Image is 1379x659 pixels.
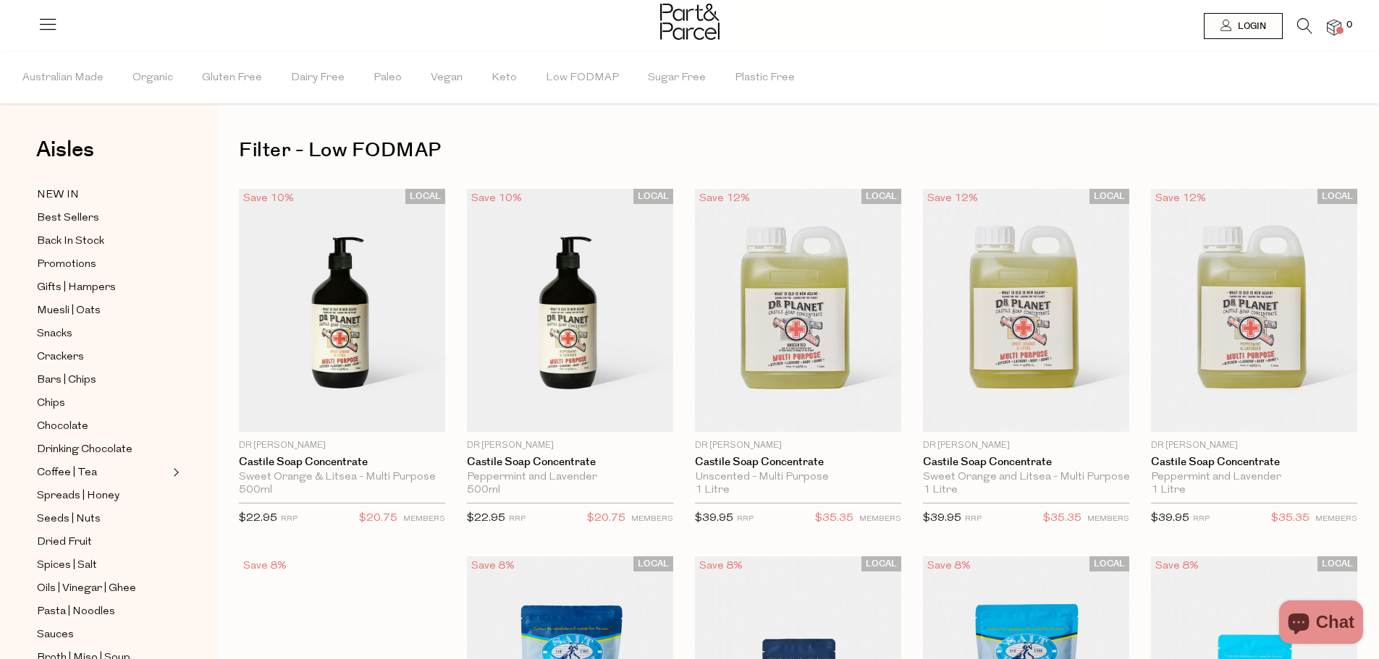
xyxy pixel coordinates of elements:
[239,456,445,469] a: Castile Soap Concentrate
[631,515,673,523] small: MEMBERS
[923,189,1129,432] img: Castile Soap Concentrate
[660,4,720,40] img: Part&Parcel
[37,510,169,528] a: Seeds | Nuts
[239,513,277,524] span: $22.95
[467,471,673,484] div: Peppermint and Lavender
[37,209,169,227] a: Best Sellers
[239,134,1357,167] h1: Filter - Low FODMAP
[633,189,673,204] span: LOCAL
[695,189,754,208] div: Save 12%
[467,456,673,469] a: Castile Soap Concentrate
[169,464,180,481] button: Expand/Collapse Coffee | Tea
[37,348,169,366] a: Crackers
[1089,556,1129,571] span: LOCAL
[37,187,79,204] span: NEW IN
[695,556,747,576] div: Save 8%
[1317,556,1357,571] span: LOCAL
[431,53,463,103] span: Vegan
[239,484,272,497] span: 500ml
[1193,515,1210,523] small: RRP
[923,439,1129,452] p: Dr [PERSON_NAME]
[1151,484,1186,497] span: 1 Litre
[37,233,104,250] span: Back In Stock
[1204,13,1283,39] a: Login
[37,603,169,621] a: Pasta | Noodles
[37,418,88,435] span: Chocolate
[37,394,169,412] a: Chips
[37,557,97,574] span: Spices | Salt
[467,484,500,497] span: 500ml
[374,53,402,103] span: Paleo
[281,515,298,523] small: RRP
[1234,20,1266,33] span: Login
[923,556,975,576] div: Save 8%
[37,349,84,366] span: Crackers
[1317,189,1357,204] span: LOCAL
[861,556,901,571] span: LOCAL
[37,441,132,459] span: Drinking Chocolate
[37,556,169,574] a: Spices | Salt
[37,371,169,389] a: Bars | Chips
[859,515,901,523] small: MEMBERS
[37,255,169,273] a: Promotions
[1271,509,1310,528] span: $35.35
[923,456,1129,469] a: Castile Soap Concentrate
[37,580,136,598] span: Oils | Vinegar | Ghee
[239,556,291,576] div: Save 8%
[695,189,901,432] img: Castile Soap Concentrate
[37,464,97,482] span: Coffee | Tea
[37,533,169,551] a: Dried Fruit
[1151,513,1189,524] span: $39.95
[923,471,1129,484] div: Sweet Orange and Litsea - Multi Purpose
[36,134,94,166] span: Aisles
[202,53,262,103] span: Gluten Free
[22,53,104,103] span: Australian Made
[37,626,169,644] a: Sauces
[291,53,345,103] span: Dairy Free
[239,471,445,484] div: Sweet Orange & Litsea - Multi Purpose
[403,515,445,523] small: MEMBERS
[37,232,169,250] a: Back In Stock
[587,509,625,528] span: $20.75
[633,556,673,571] span: LOCAL
[37,417,169,435] a: Chocolate
[467,189,673,432] img: Castile Soap Concentrate
[923,513,961,524] span: $39.95
[546,53,619,103] span: Low FODMAP
[37,325,169,343] a: Snacks
[1151,189,1210,208] div: Save 12%
[1151,439,1357,452] p: Dr [PERSON_NAME]
[695,513,733,524] span: $39.95
[1151,471,1357,484] div: Peppermint and Lavender
[37,372,96,389] span: Bars | Chips
[923,484,958,497] span: 1 Litre
[467,513,505,524] span: $22.95
[735,53,795,103] span: Plastic Free
[37,256,96,273] span: Promotions
[405,189,445,204] span: LOCAL
[923,189,982,208] div: Save 12%
[239,189,298,208] div: Save 10%
[37,326,72,343] span: Snacks
[36,139,94,175] a: Aisles
[1151,456,1357,469] a: Castile Soap Concentrate
[37,534,92,551] span: Dried Fruit
[37,579,169,598] a: Oils | Vinegar | Ghee
[37,302,169,320] a: Muesli | Oats
[1089,189,1129,204] span: LOCAL
[1087,515,1129,523] small: MEMBERS
[37,488,119,505] span: Spreads | Honey
[37,603,115,621] span: Pasta | Noodles
[37,186,169,204] a: NEW IN
[132,53,173,103] span: Organic
[37,487,169,505] a: Spreads | Honey
[359,509,397,528] span: $20.75
[815,509,853,528] span: $35.35
[1151,189,1357,432] img: Castile Soap Concentrate
[239,439,445,452] p: Dr [PERSON_NAME]
[37,210,99,227] span: Best Sellers
[1275,600,1367,647] inbox-online-store-chat: Shopify online store chat
[861,189,901,204] span: LOCAL
[695,484,730,497] span: 1 Litre
[1343,19,1356,32] span: 0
